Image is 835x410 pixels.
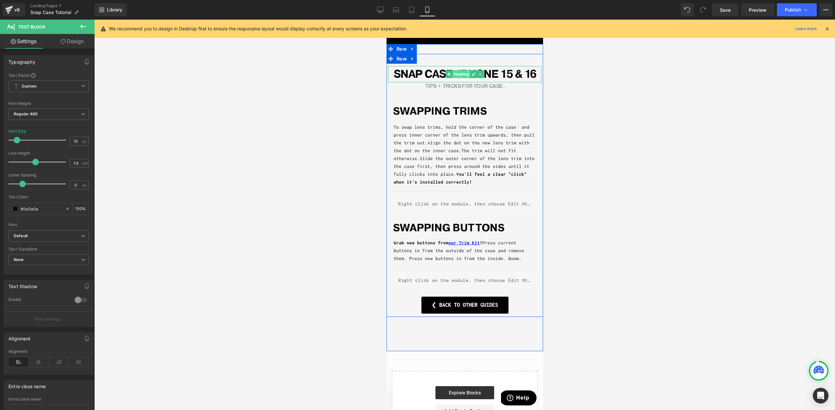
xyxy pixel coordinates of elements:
[8,101,89,106] div: Font Weight
[8,222,89,227] div: Font
[82,161,88,165] span: em
[95,3,127,16] a: New Library
[21,205,62,212] input: Color
[13,6,21,14] div: v6
[388,3,404,16] a: Laptop
[8,195,89,199] div: Text Color
[8,56,35,65] div: Typography
[35,277,122,294] a: ❮ BACK TO OTHER GUIDES
[7,136,148,149] span: Slide the outer corner of the lens trim into the case first,
[35,316,61,322] p: More settings
[1,5,16,20] summary: Menu
[7,152,140,165] strong: You'll feel a clear "click" when it's installed correctly!
[91,51,98,58] a: Expand / Collapse
[7,202,150,214] h1: SWAPPING BUTTONS
[8,297,68,304] div: Enable
[404,3,419,16] a: Tablet
[372,3,388,16] a: Desktop
[49,34,96,49] a: Design
[8,25,22,34] span: Row
[8,397,89,402] div: Extra class name
[10,63,147,71] h1: Tips + tricks for your CASE.
[8,73,89,78] div: Text Styles
[7,104,150,166] p: To swap lens trims, hold the corner of the case and press inner corner of the lens trim upwards, ...
[7,121,143,134] span: Align the dot on the new lens trim with the dot on the inner case.
[62,221,93,226] a: our Trim Kit
[749,7,767,13] span: Preview
[30,10,71,15] span: Snap Case Tutorial
[4,311,93,327] button: More settings
[793,25,819,33] a: Learn more
[8,129,26,134] div: Font Size
[720,7,731,13] span: Save
[107,7,122,13] span: Library
[7,85,150,98] h1: SWAPPING TRIMS
[7,144,143,165] span: then press around the sides until it fully clicks into place.
[82,139,88,143] span: px
[8,280,37,289] div: Text Shadow
[66,51,84,58] span: Heading
[8,151,89,156] div: Line Height
[8,332,31,341] div: Alignment
[8,247,89,252] div: Text Transform
[14,233,28,239] i: Default
[419,3,435,16] a: Mobile
[8,34,22,44] span: Row
[819,3,832,16] button: More
[18,24,45,29] span: Text Block
[8,349,89,354] div: Alignment
[3,3,25,16] a: v6
[114,371,150,387] iframe: Opens a widget where you can find more information
[57,6,99,19] img: Ohsnap
[49,385,108,398] a: Add Single Section
[22,84,37,89] b: Custom
[681,3,694,16] button: Undo
[7,221,96,226] strong: Grab new buttons from !
[30,3,95,8] a: Landing Pages
[777,3,817,16] button: Publish
[8,380,46,389] div: Extra class name
[109,25,407,32] p: We recommend you to design in Desktop first to ensure the responsive layout would display correct...
[813,388,828,403] div: Open Intercom Messenger
[14,257,24,262] b: None
[22,25,30,34] a: Expand / Collapse
[741,3,774,16] a: Preview
[7,128,130,141] span: The trim will not fit otherwise.
[73,203,88,215] div: %
[49,367,108,380] a: Explore Blocks
[22,34,30,44] a: Expand / Collapse
[14,111,38,116] b: Regular 400
[696,3,709,16] button: Redo
[785,7,801,12] span: Publish
[8,173,89,177] div: Letter Spacing
[125,5,140,20] summary: Search
[82,183,88,187] span: px
[7,219,150,243] p: Press current buttons in from the outside of the case and remove them. Press new buttons in from ...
